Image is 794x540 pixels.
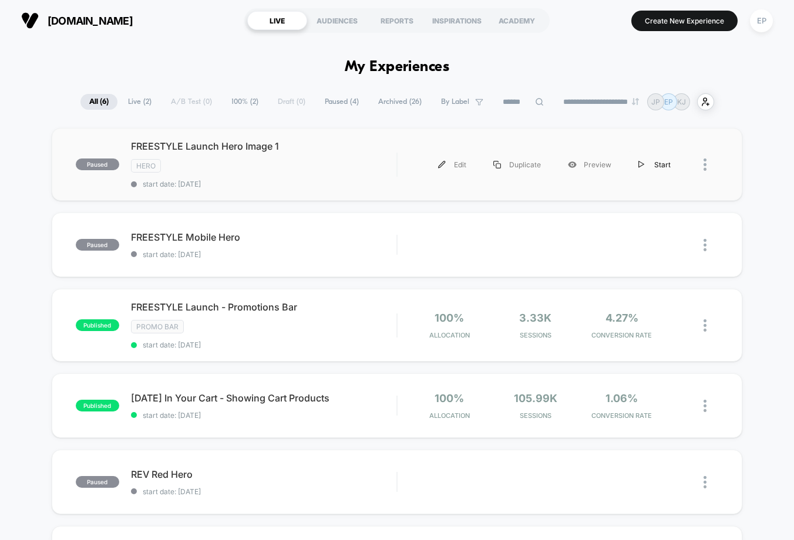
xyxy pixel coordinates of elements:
span: FREESTYLE Launch Hero Image 1 [131,140,396,152]
p: JP [651,97,660,106]
img: close [704,400,706,412]
span: Archived ( 26 ) [369,94,430,110]
img: Visually logo [21,12,39,29]
span: [DATE] In Your Cart - Showing Cart Products [131,392,396,404]
div: ACADEMY [487,11,547,30]
img: end [632,98,639,105]
span: Allocation [429,331,470,339]
span: start date: [DATE] [131,487,396,496]
p: KJ [677,97,686,106]
img: close [704,476,706,488]
img: close [704,158,706,171]
span: FREESTYLE Launch - Promotions Bar [131,301,396,313]
img: close [704,319,706,332]
p: EP [664,97,673,106]
span: paused [76,476,119,488]
div: LIVE [247,11,307,30]
span: 100% [435,312,464,324]
span: Sessions [496,331,576,339]
img: close [704,239,706,251]
span: CONVERSION RATE [581,411,662,420]
span: REV Red Hero [131,468,396,480]
span: published [76,400,119,411]
span: HERO [131,159,161,173]
span: paused [76,158,119,170]
span: start date: [DATE] [131,411,396,420]
span: Allocation [429,411,470,420]
img: menu [438,161,446,168]
span: published [76,319,119,331]
img: menu [638,161,644,168]
span: By Label [441,97,469,106]
span: 3.33k [519,312,551,324]
button: [DOMAIN_NAME] [18,11,136,30]
div: Duplicate [480,151,554,178]
div: INSPIRATIONS [427,11,487,30]
div: AUDIENCES [307,11,367,30]
span: [DOMAIN_NAME] [48,15,133,27]
span: CONVERSION RATE [581,331,662,339]
button: EP [746,9,776,33]
span: start date: [DATE] [131,340,396,349]
span: 100% ( 2 ) [223,94,267,110]
span: 1.06% [605,392,638,404]
span: Promo Bar [131,320,184,333]
div: EP [750,9,773,32]
span: All ( 6 ) [80,94,117,110]
span: start date: [DATE] [131,250,396,259]
span: 105.99k [514,392,557,404]
h1: My Experiences [345,59,450,76]
span: paused [76,239,119,251]
div: Edit [425,151,480,178]
span: Paused ( 4 ) [316,94,368,110]
div: Start [625,151,684,178]
span: 4.27% [605,312,638,324]
button: Create New Experience [631,11,738,31]
div: REPORTS [367,11,427,30]
div: Preview [554,151,625,178]
span: Live ( 2 ) [119,94,160,110]
span: FREESTYLE Mobile Hero [131,231,396,243]
span: 100% [435,392,464,404]
span: start date: [DATE] [131,180,396,188]
span: Sessions [496,411,576,420]
img: menu [493,161,501,168]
